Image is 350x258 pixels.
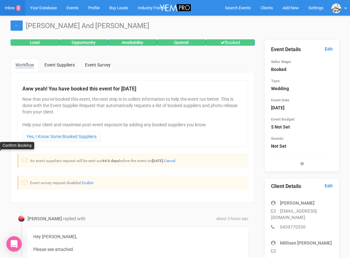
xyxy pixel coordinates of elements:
a: Yes, I Know Some Booked Suppliers [22,131,101,142]
a: Event Suppliers [40,59,80,71]
span: Add New [283,5,299,10]
div: Lead [11,39,59,46]
small: Event Date [271,98,289,102]
div: Opportunity [59,39,108,46]
span: Search Events [225,5,251,10]
strong: Millisen [PERSON_NAME] [280,240,332,246]
h1: [PERSON_NAME] And [PERSON_NAME] [11,22,339,30]
strong: $ Not Set [271,124,290,129]
strong: [DATE] [271,105,284,110]
a: Edit [325,46,333,52]
strong: [PERSON_NAME] [280,200,315,206]
small: Guests: [271,136,284,141]
strong: Not Set [271,144,286,149]
legend: Client Details [271,183,333,190]
strong: Wedding [271,86,289,91]
p: 0439770330 [271,224,333,230]
a: ← [11,20,23,31]
div: Open Intercom Messenger [6,236,22,252]
a: Workflow [11,59,39,72]
strong: 44.0 days [102,159,119,163]
legend: Aww yeah! You have booked this event for [DATE] [22,85,243,93]
strong: [PERSON_NAME] [27,216,62,221]
legend: Event Details [271,46,333,53]
a: Edit [325,183,333,189]
div: Booked [206,39,255,46]
div: Availability [108,39,157,46]
span: about 3 hours ago [216,216,248,222]
a: Enable [82,181,93,185]
small: Sales Stage: [271,59,292,64]
span: Clients [261,5,273,10]
span: replied with [63,216,86,221]
strong: Booked [271,67,286,72]
p: [EMAIL_ADDRESS][DOMAIN_NAME] [271,208,333,221]
img: Profile Image [18,215,25,222]
span: 8 [16,5,20,11]
small: Event Budget: [271,117,295,121]
small: Event survey request disabled. [30,181,93,185]
p: Now that you've booked this event, the next step is to collect information to help the event run ... [22,96,243,128]
div: Quoted [157,39,206,46]
small: Type: [271,79,280,83]
small: An event suppliers request will be sent out before the event on . [30,159,175,163]
a: Cancel [164,159,175,163]
img: data [331,4,341,13]
strong: [DATE] [152,159,163,163]
a: Event Survey [80,59,115,71]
